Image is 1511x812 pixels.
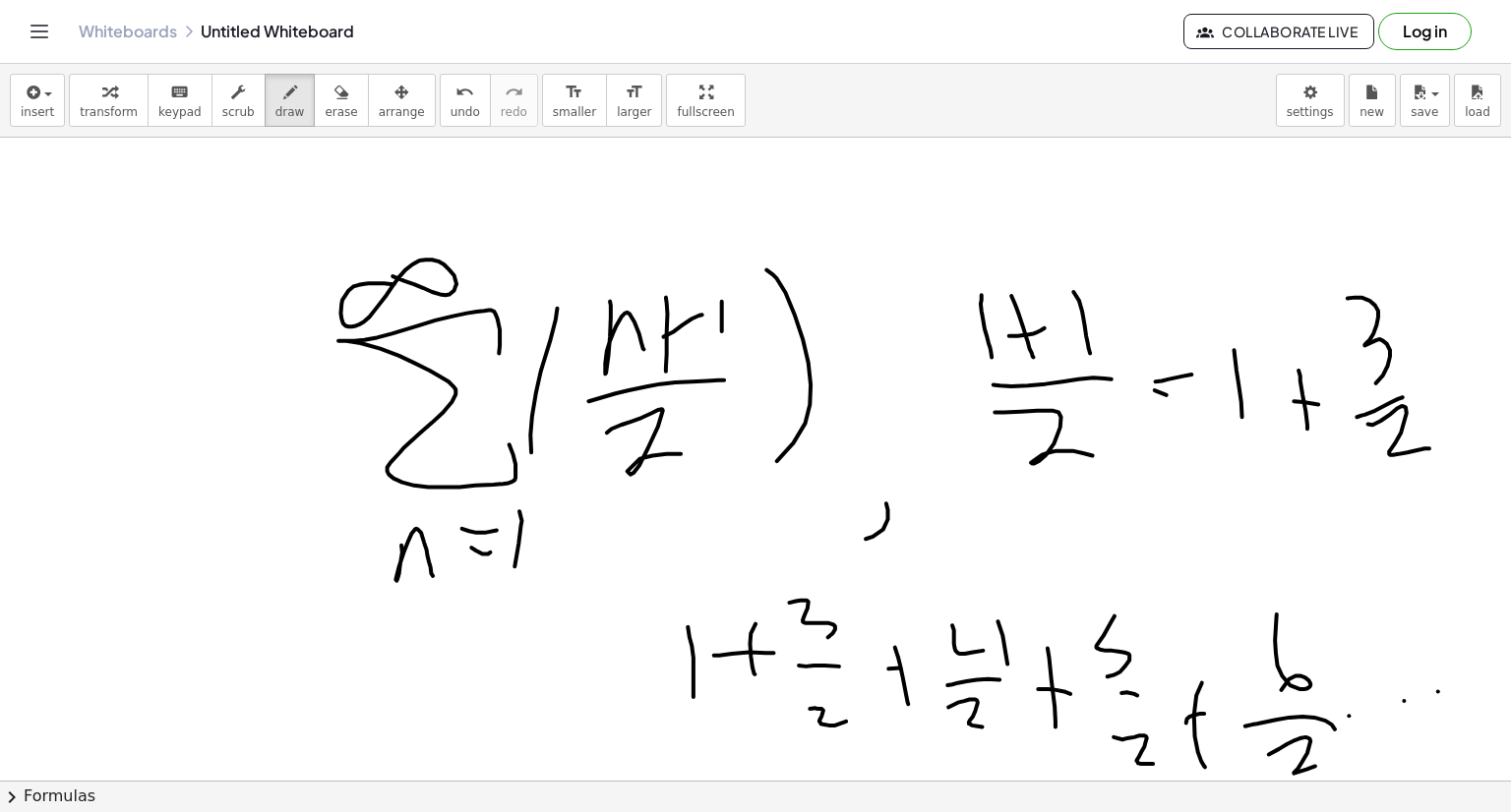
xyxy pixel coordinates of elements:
span: insert [21,105,54,119]
button: arrange [368,74,436,127]
button: undoundo [440,74,491,127]
i: format_size [625,81,643,104]
span: erase [325,105,357,119]
i: format_size [565,81,583,104]
button: transform [69,74,149,127]
a: Whiteboards [79,22,177,41]
button: save [1400,74,1450,127]
span: settings [1287,105,1334,119]
span: smaller [553,105,596,119]
button: draw [265,74,316,127]
span: save [1411,105,1438,119]
button: format_sizelarger [606,74,662,127]
span: transform [80,105,138,119]
span: keypad [158,105,202,119]
button: settings [1276,74,1345,127]
button: load [1454,74,1501,127]
span: arrange [379,105,425,119]
button: scrub [212,74,266,127]
button: insert [10,74,65,127]
i: keyboard [170,81,189,104]
span: Collaborate Live [1200,23,1358,40]
i: undo [455,81,474,104]
button: Toggle navigation [24,16,55,47]
button: redoredo [490,74,538,127]
span: fullscreen [677,105,734,119]
span: scrub [222,105,255,119]
span: draw [275,105,305,119]
button: format_sizesmaller [542,74,607,127]
span: load [1465,105,1490,119]
span: redo [501,105,527,119]
button: new [1349,74,1396,127]
button: Collaborate Live [1183,14,1374,49]
span: undo [451,105,480,119]
button: fullscreen [666,74,745,127]
span: larger [617,105,651,119]
i: redo [505,81,523,104]
button: Log in [1378,13,1472,50]
button: keyboardkeypad [148,74,212,127]
span: new [1360,105,1384,119]
button: erase [314,74,368,127]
